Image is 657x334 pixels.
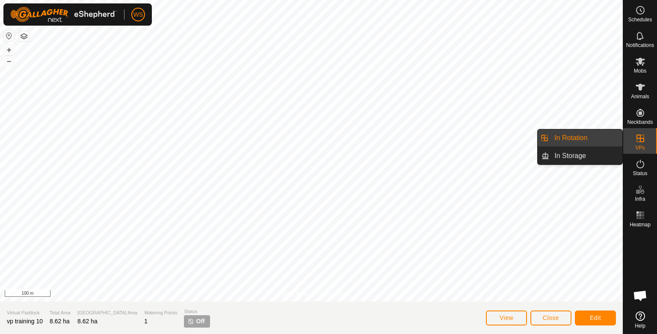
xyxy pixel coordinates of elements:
[4,56,14,66] button: –
[144,318,148,325] span: 1
[538,129,622,146] li: In Rotation
[627,283,653,308] div: Open chat
[631,94,649,99] span: Animals
[549,147,622,164] a: In Storage
[486,311,527,325] button: View
[628,17,652,22] span: Schedules
[50,318,70,325] span: 8.62 ha
[50,309,71,316] span: Total Area
[538,147,622,164] li: In Storage
[635,196,645,202] span: Infra
[634,68,646,73] span: Mobs
[77,318,98,325] span: 8.62 ha
[187,318,194,325] img: turn-off
[635,145,645,150] span: VPs
[575,311,616,325] button: Edit
[4,45,14,55] button: +
[549,129,622,146] a: In Rotation
[543,314,559,321] span: Close
[184,308,210,315] span: Status
[7,318,43,325] span: vp training 10
[554,151,586,161] span: In Storage
[196,317,204,326] span: Off
[623,308,657,332] a: Help
[10,7,117,22] img: Gallagher Logo
[77,309,137,316] span: [GEOGRAPHIC_DATA] Area
[7,309,43,316] span: Virtual Paddock
[633,171,647,176] span: Status
[554,133,587,143] span: In Rotation
[627,120,653,125] span: Neckbands
[19,31,29,41] button: Map Layers
[4,31,14,41] button: Reset Map
[635,323,645,328] span: Help
[626,43,654,48] span: Notifications
[278,290,310,298] a: Privacy Policy
[530,311,571,325] button: Close
[500,314,513,321] span: View
[320,290,345,298] a: Contact Us
[590,314,601,321] span: Edit
[630,222,651,227] span: Heatmap
[144,309,177,316] span: Watering Points
[133,10,143,19] span: WS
